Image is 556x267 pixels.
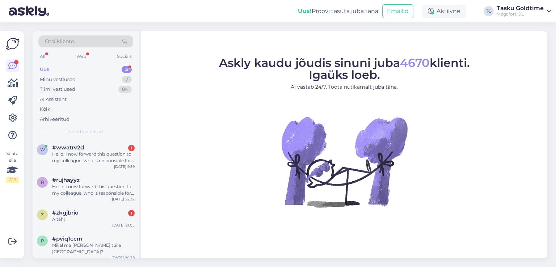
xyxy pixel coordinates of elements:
[52,144,84,151] span: #wwatrv2d
[298,8,312,14] b: Uus!
[6,151,19,183] div: Vaata siia
[298,7,379,16] div: Proovi tasuta juba täna:
[40,66,49,73] div: Uus
[122,66,132,73] div: 5
[128,145,135,151] div: 1
[112,196,135,202] div: [DATE] 22:32
[52,216,135,223] div: Aitäh!
[112,223,135,228] div: [DATE] 21:05
[52,209,79,216] span: #zkgjbrio
[52,236,83,242] span: #pviq1ccm
[45,38,74,45] span: Otsi kliente
[6,37,20,51] img: Askly Logo
[40,106,50,113] div: Kõik
[52,242,135,255] div: Millal ma [PERSON_NAME] tulla [GEOGRAPHIC_DATA]?
[114,164,135,169] div: [DATE] 9:59
[497,5,544,11] div: Tasku Goldtime
[40,96,67,103] div: AI Assistent
[75,52,88,61] div: Web
[6,177,19,183] div: 2 / 3
[52,177,80,183] span: #rujhayyz
[497,11,544,17] div: Megafort OÜ
[484,6,494,16] div: TG
[111,255,135,260] div: [DATE] 20:38
[219,83,470,91] p: AI vastab 24/7. Tööta nutikamalt juba täna.
[41,238,44,243] span: p
[40,147,45,152] span: w
[128,210,135,216] div: 1
[52,151,135,164] div: Hello, I now forward this question to my colleague, who is responsible for this. The reply will b...
[40,76,76,83] div: Minu vestlused
[382,4,413,18] button: Emailid
[40,86,75,93] div: Tiimi vestlused
[69,128,103,135] span: Uued vestlused
[219,56,470,82] span: Askly kaudu jõudis sinuni juba klienti. Igaüks loeb.
[115,52,133,61] div: Socials
[41,212,44,217] span: z
[40,116,69,123] div: Arhiveeritud
[497,5,552,17] a: Tasku GoldtimeMegafort OÜ
[118,86,132,93] div: 84
[422,5,466,18] div: Aktiivne
[122,76,132,83] div: 2
[52,183,135,196] div: Hello, I now forward this question to my colleague, who is responsible for this. The reply will b...
[38,52,47,61] div: All
[400,56,430,70] span: 4670
[41,179,44,185] span: r
[279,97,409,227] img: No Chat active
